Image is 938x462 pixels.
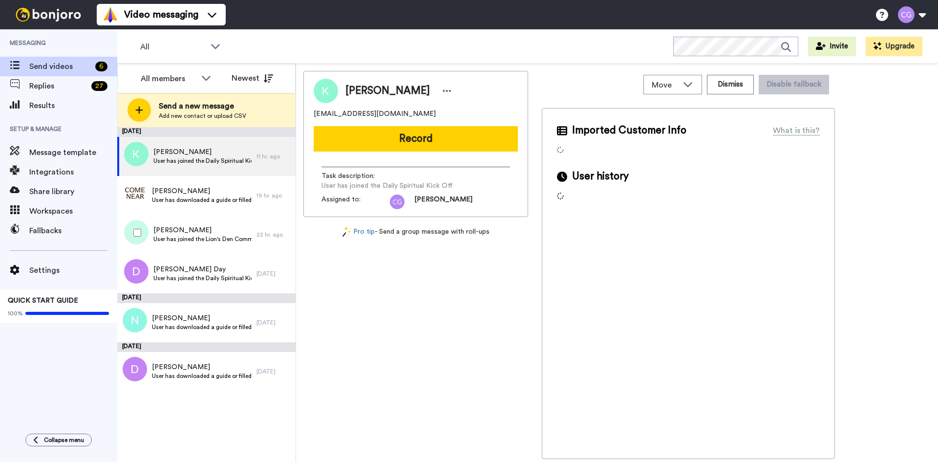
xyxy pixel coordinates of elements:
span: User history [572,169,629,184]
img: cg.png [390,195,405,209]
button: Upgrade [866,37,922,56]
div: [DATE] [256,270,291,278]
img: 0d24c7e7-cae0-4c26-b43f-ae7334cb0494.jpg [123,181,147,205]
button: Newest [224,68,280,88]
span: User has joined the Lion's Den Community [153,235,252,243]
img: k.png [124,142,149,166]
div: [DATE] [256,368,291,375]
span: Task description : [321,171,390,181]
img: magic-wand.svg [342,227,351,237]
span: [PERSON_NAME] Day [153,264,252,274]
span: Fallbacks [29,225,117,237]
div: - Send a group message with roll-ups [303,227,528,237]
img: n.png [123,308,147,332]
div: 6 [95,62,107,71]
div: 19 hr. ago [256,192,291,199]
span: Collapse menu [44,436,84,444]
span: All [140,41,206,53]
img: Image of Kyle Bertsch [314,79,338,103]
span: User has downloaded a guide or filled out a form that is not Weekly Roar, 30 Days or Assessment, ... [152,323,252,331]
span: User has downloaded a guide or filled out a form that is not Weekly Roar, 30 Days or Assessment, ... [152,372,252,380]
span: [PERSON_NAME] [152,186,252,196]
div: 11 hr. ago [256,153,291,160]
span: Send videos [29,61,91,72]
span: Results [29,100,117,111]
span: Imported Customer Info [572,123,686,138]
span: Settings [29,264,117,276]
span: Move [652,79,678,91]
span: Share library [29,186,117,198]
span: Assigned to: [321,195,390,209]
button: Dismiss [707,75,754,94]
span: [PERSON_NAME] [345,84,430,98]
button: Record [314,126,518,152]
span: User has joined the Daily Spiritual Kick Off [153,157,252,165]
span: 100% [8,309,23,317]
img: d.png [124,259,149,284]
div: What is this? [773,125,820,136]
a: Pro tip [342,227,375,237]
span: [PERSON_NAME] [153,225,252,235]
img: bj-logo-header-white.svg [12,8,85,22]
span: [PERSON_NAME] [414,195,472,209]
div: [DATE] [117,342,296,352]
span: User has downloaded a guide or filled out a form that is not Weekly Roar, 30 Days or Assessment, ... [152,196,252,204]
div: [DATE] [256,319,291,327]
span: Workspaces [29,205,117,217]
span: [PERSON_NAME] [152,362,252,372]
span: Message template [29,147,117,158]
div: 22 hr. ago [256,231,291,239]
span: Video messaging [124,8,198,22]
span: Add new contact or upload CSV [159,112,246,120]
div: [DATE] [117,293,296,303]
div: [DATE] [117,127,296,137]
span: [PERSON_NAME] [153,147,252,157]
span: Replies [29,80,87,92]
span: User has joined the Daily Spiritual Kick Off [321,181,453,191]
img: vm-color.svg [103,7,118,22]
div: 27 [91,81,107,91]
span: [PERSON_NAME] [152,313,252,323]
button: Collapse menu [25,434,92,446]
button: Disable fallback [759,75,829,94]
span: [EMAIL_ADDRESS][DOMAIN_NAME] [314,109,436,119]
span: User has joined the Daily Spiritual Kick Off [153,274,252,282]
img: d.png [123,357,147,381]
span: Integrations [29,166,117,178]
span: QUICK START GUIDE [8,297,78,304]
span: Send a new message [159,100,246,112]
button: Invite [808,37,856,56]
div: All members [141,73,196,85]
